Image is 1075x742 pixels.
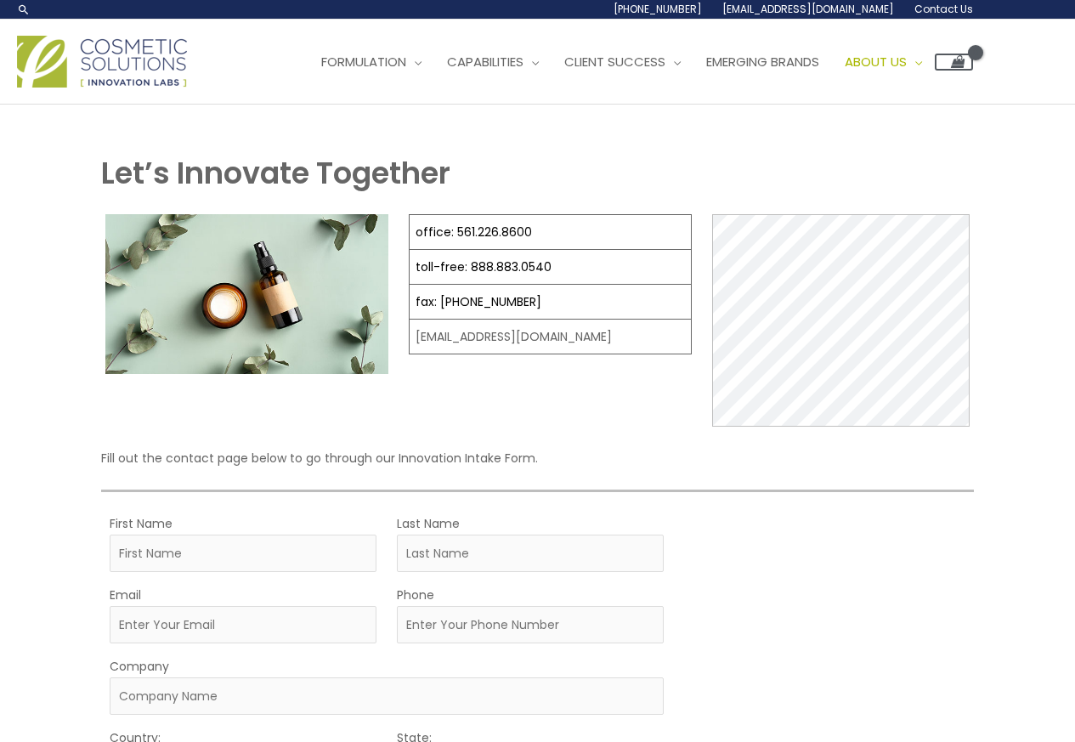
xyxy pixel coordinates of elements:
[447,53,523,71] span: Capabilities
[397,606,664,643] input: Enter Your Phone Number
[722,2,894,16] span: [EMAIL_ADDRESS][DOMAIN_NAME]
[564,53,665,71] span: Client Success
[296,37,973,88] nav: Site Navigation
[110,655,169,677] label: Company
[397,584,434,606] label: Phone
[110,535,376,572] input: First Name
[914,2,973,16] span: Contact Us
[935,54,973,71] a: View Shopping Cart, empty
[416,293,541,310] a: fax: [PHONE_NUMBER]
[693,37,832,88] a: Emerging Brands
[321,53,406,71] span: Formulation
[552,37,693,88] a: Client Success
[17,3,31,16] a: Search icon link
[101,152,450,194] strong: Let’s Innovate Together
[416,258,552,275] a: toll-free: 888.883.0540
[832,37,935,88] a: About Us
[110,584,141,606] label: Email
[397,535,664,572] input: Last Name
[101,447,974,469] p: Fill out the contact page below to go through our Innovation Intake Form.
[706,53,819,71] span: Emerging Brands
[110,513,173,535] label: First Name
[110,606,376,643] input: Enter Your Email
[434,37,552,88] a: Capabilities
[308,37,434,88] a: Formulation
[614,2,702,16] span: [PHONE_NUMBER]
[105,214,388,374] img: Contact page image for private label skincare manufacturer Cosmetic solutions shows a skin care b...
[110,677,664,715] input: Company Name
[410,320,692,354] td: [EMAIL_ADDRESS][DOMAIN_NAME]
[17,36,187,88] img: Cosmetic Solutions Logo
[397,513,460,535] label: Last Name
[845,53,907,71] span: About Us
[416,224,532,241] a: office: 561.226.8600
